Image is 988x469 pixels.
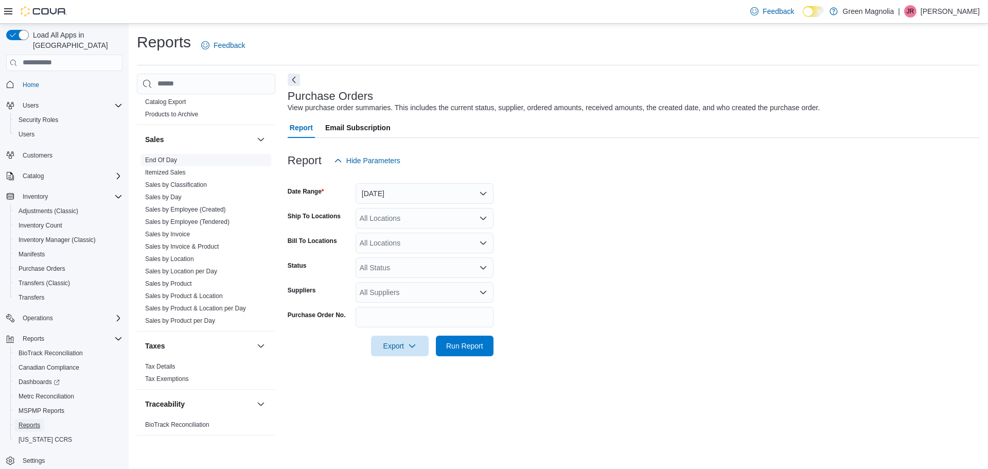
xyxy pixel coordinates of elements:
[19,363,79,372] span: Canadian Compliance
[325,117,391,138] span: Email Subscription
[19,78,122,91] span: Home
[288,286,316,294] label: Suppliers
[14,128,39,141] a: Users
[763,6,794,16] span: Feedback
[19,407,64,415] span: MSPMP Reports
[145,292,223,300] a: Sales by Product & Location
[479,214,487,222] button: Open list of options
[23,81,39,89] span: Home
[19,190,52,203] button: Inventory
[145,134,253,145] button: Sales
[10,233,127,247] button: Inventory Manager (Classic)
[907,5,914,18] span: JR
[23,314,53,322] span: Operations
[10,113,127,127] button: Security Roles
[19,149,57,162] a: Customers
[145,317,215,325] span: Sales by Product per Day
[14,405,122,417] span: MSPMP Reports
[10,276,127,290] button: Transfers (Classic)
[145,375,189,383] a: Tax Exemptions
[14,390,122,403] span: Metrc Reconciliation
[2,332,127,346] button: Reports
[14,419,44,431] a: Reports
[23,457,45,465] span: Settings
[290,117,313,138] span: Report
[19,421,40,429] span: Reports
[19,436,72,444] span: [US_STATE] CCRS
[10,262,127,276] button: Purchase Orders
[145,242,219,251] span: Sales by Invoice & Product
[14,234,100,246] a: Inventory Manager (Classic)
[14,291,122,304] span: Transfers
[14,419,122,431] span: Reports
[2,98,127,113] button: Users
[10,360,127,375] button: Canadian Compliance
[145,421,209,428] a: BioTrack Reconciliation
[14,205,82,217] a: Adjustments (Classic)
[436,336,493,356] button: Run Report
[14,347,122,359] span: BioTrack Reconciliation
[19,455,49,467] a: Settings
[14,277,122,289] span: Transfers (Classic)
[346,155,400,166] span: Hide Parameters
[145,231,190,238] a: Sales by Invoice
[197,35,249,56] a: Feedback
[479,288,487,297] button: Open list of options
[19,265,65,273] span: Purchase Orders
[255,133,267,146] button: Sales
[288,187,324,196] label: Date Range
[145,98,186,106] span: Catalog Export
[19,170,48,182] button: Catalog
[145,375,189,383] span: Tax Exemptions
[10,375,127,389] a: Dashboards
[145,304,246,312] span: Sales by Product & Location per Day
[921,5,980,18] p: [PERSON_NAME]
[14,248,122,260] span: Manifests
[145,134,164,145] h3: Sales
[2,169,127,183] button: Catalog
[137,32,191,53] h1: Reports
[19,99,43,112] button: Users
[145,280,192,287] a: Sales by Product
[10,404,127,418] button: MSPMP Reports
[145,218,230,225] a: Sales by Employee (Tendered)
[446,341,483,351] span: Run Report
[288,154,322,167] h3: Report
[145,181,207,189] span: Sales by Classification
[330,150,404,171] button: Hide Parameters
[145,194,182,201] a: Sales by Day
[214,40,245,50] span: Feedback
[14,248,49,260] a: Manifests
[145,157,177,164] a: End Of Day
[145,317,215,324] a: Sales by Product per Day
[19,250,45,258] span: Manifests
[10,127,127,142] button: Users
[19,116,58,124] span: Security Roles
[145,341,165,351] h3: Taxes
[19,190,122,203] span: Inventory
[288,237,337,245] label: Bill To Locations
[19,130,34,138] span: Users
[19,99,122,112] span: Users
[145,255,194,263] span: Sales by Location
[10,204,127,218] button: Adjustments (Classic)
[10,389,127,404] button: Metrc Reconciliation
[145,399,253,409] button: Traceability
[288,90,373,102] h3: Purchase Orders
[14,361,122,374] span: Canadian Compliance
[23,172,44,180] span: Catalog
[356,183,493,204] button: [DATE]
[2,311,127,325] button: Operations
[10,346,127,360] button: BioTrack Reconciliation
[145,168,186,177] span: Itemized Sales
[145,111,198,118] a: Products to Archive
[14,277,74,289] a: Transfers (Classic)
[137,360,275,389] div: Taxes
[10,418,127,432] button: Reports
[288,102,820,113] div: View purchase order summaries. This includes the current status, supplier, ordered amounts, recei...
[19,333,122,345] span: Reports
[21,6,67,16] img: Cova
[371,336,429,356] button: Export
